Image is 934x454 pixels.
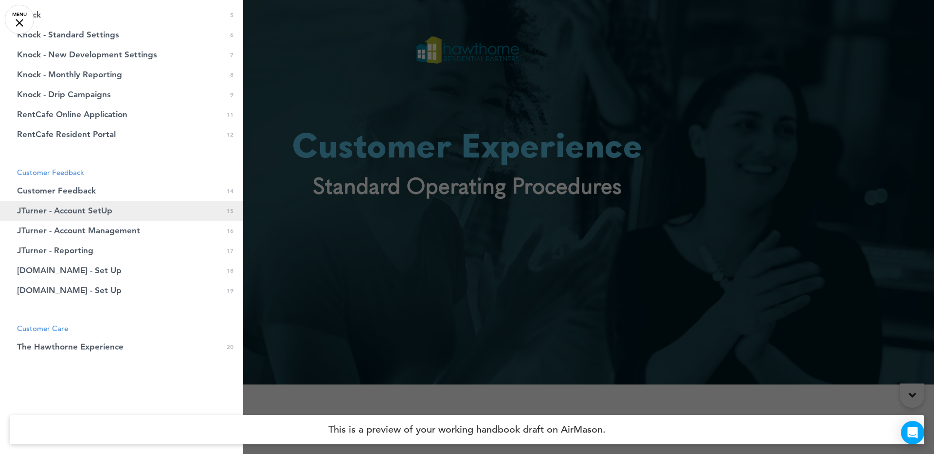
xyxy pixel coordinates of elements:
span: 16 [227,227,233,235]
span: 5 [230,11,233,19]
div: Open Intercom Messenger [901,421,924,444]
span: Knock - Monthly Reporting [17,70,122,79]
span: 7 [230,51,233,59]
span: 19 [227,286,233,295]
span: 12 [227,130,233,139]
span: JTurner - Reporting [17,246,93,255]
span: 18 [227,266,233,275]
span: 11 [227,110,233,119]
span: JTurner - Account Management [17,227,140,235]
span: JTurner - Account SetUp [17,207,112,215]
span: Reputation.com - Set Up [17,266,122,275]
span: RentCafe Online Application [17,110,127,119]
span: 9 [230,90,233,99]
span: Customer Feedback [17,187,96,195]
span: RentCafe Resident Portal [17,130,116,139]
span: Knock - New Development Settings [17,51,157,59]
span: 6 [230,31,233,39]
span: 8 [230,70,233,79]
span: The Hawthorne Experience [17,343,124,351]
span: 17 [227,246,233,255]
span: 15 [227,207,233,215]
span: 20 [227,343,233,351]
span: 14 [227,187,233,195]
span: Reputation.com - Set Up [17,286,122,295]
a: MENU [5,5,34,34]
span: Knock - Drip Campaigns [17,90,111,99]
h4: This is a preview of your working handbook draft on AirMason. [10,415,924,444]
span: Knock - Standard Settings [17,31,119,39]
